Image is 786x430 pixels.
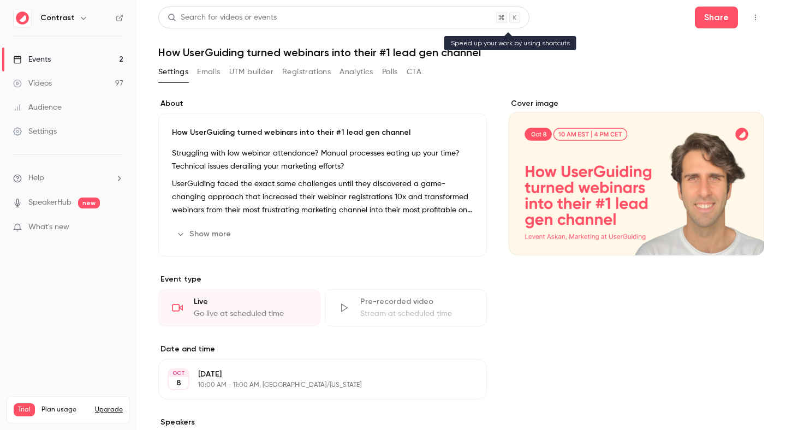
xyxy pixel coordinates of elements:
div: Settings [13,126,57,137]
label: Date and time [158,344,487,355]
div: Live [194,296,307,307]
div: OCT [169,369,188,377]
iframe: Noticeable Trigger [110,223,123,232]
button: Registrations [282,63,331,81]
button: Analytics [340,63,373,81]
div: Audience [13,102,62,113]
label: About [158,98,487,109]
div: Pre-recorded videoStream at scheduled time [325,289,487,326]
h1: How UserGuiding turned webinars into their #1 lead gen channel [158,46,764,59]
div: Events [13,54,51,65]
button: Show more [172,225,237,243]
p: 10:00 AM - 11:00 AM, [GEOGRAPHIC_DATA]/[US_STATE] [198,381,429,390]
div: Search for videos or events [168,12,277,23]
div: Stream at scheduled time [360,308,473,319]
button: CTA [407,63,421,81]
button: Settings [158,63,188,81]
button: UTM builder [229,63,273,81]
h6: Contrast [40,13,75,23]
p: 8 [176,378,181,389]
section: Cover image [509,98,764,255]
div: Go live at scheduled time [194,308,307,319]
a: SpeakerHub [28,197,72,208]
button: Share [695,7,738,28]
div: Pre-recorded video [360,296,473,307]
span: Plan usage [41,405,88,414]
span: Trial [14,403,35,416]
span: new [78,198,100,208]
button: Emails [197,63,220,81]
p: Struggling with low webinar attendance? Manual processes eating up your time? Technical issues de... [172,147,473,173]
span: What's new [28,222,69,233]
p: Event type [158,274,487,285]
label: Cover image [509,98,764,109]
div: Videos [13,78,52,89]
div: LiveGo live at scheduled time [158,289,320,326]
li: help-dropdown-opener [13,172,123,184]
span: Help [28,172,44,184]
button: Polls [382,63,398,81]
label: Speakers [158,417,487,428]
p: How UserGuiding turned webinars into their #1 lead gen channel [172,127,473,138]
img: Contrast [14,9,31,27]
button: Upgrade [95,405,123,414]
p: UserGuiding faced the exact same challenges until they discovered a game-changing approach that i... [172,177,473,217]
p: [DATE] [198,369,429,380]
